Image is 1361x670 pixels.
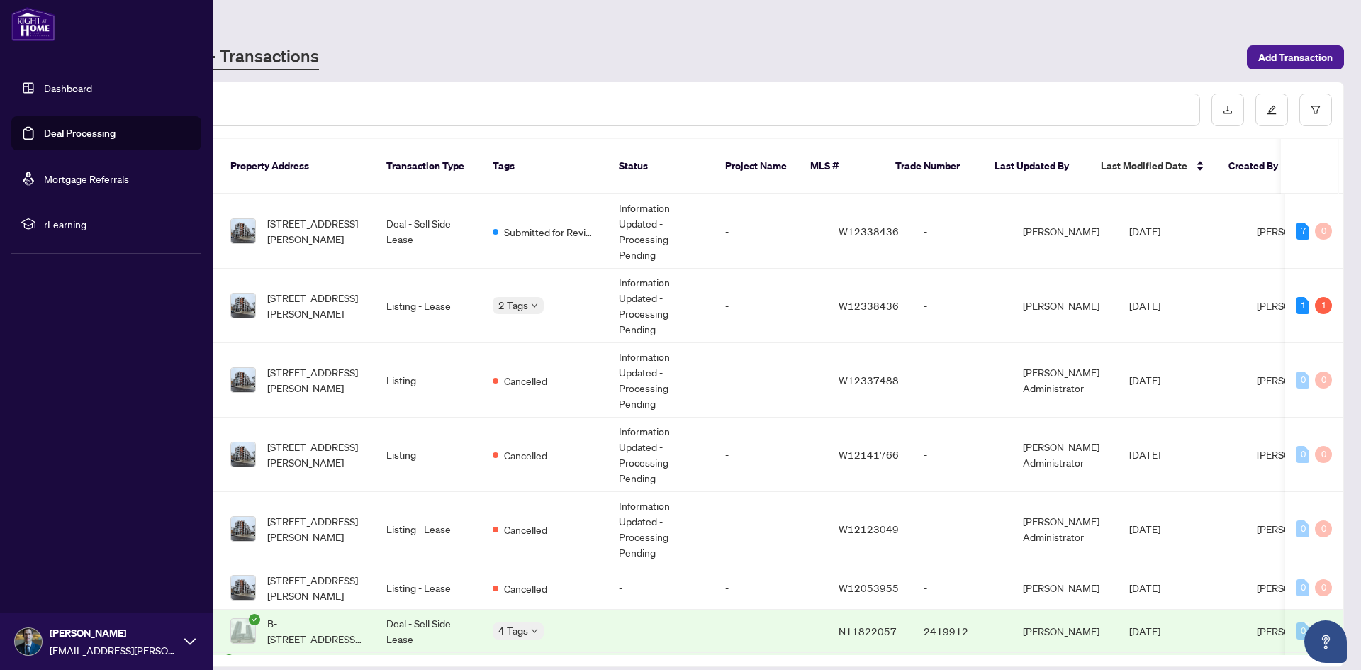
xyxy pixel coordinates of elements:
[1129,448,1160,461] span: [DATE]
[375,139,481,194] th: Transaction Type
[504,224,596,240] span: Submitted for Review
[1296,223,1309,240] div: 7
[1257,448,1333,461] span: [PERSON_NAME]
[839,581,899,594] span: W12053955
[15,628,42,655] img: Profile Icon
[839,625,897,637] span: N11822057
[912,418,1012,492] td: -
[375,610,481,653] td: Deal - Sell Side Lease
[607,610,714,653] td: -
[1311,105,1321,115] span: filter
[607,566,714,610] td: -
[231,442,255,467] img: thumbnail-img
[504,522,547,537] span: Cancelled
[714,610,827,653] td: -
[267,290,364,321] span: [STREET_ADDRESS][PERSON_NAME]
[1258,46,1333,69] span: Add Transaction
[231,294,255,318] img: thumbnail-img
[375,492,481,566] td: Listing - Lease
[231,368,255,392] img: thumbnail-img
[1296,372,1309,389] div: 0
[44,172,129,185] a: Mortgage Referrals
[607,194,714,269] td: Information Updated - Processing Pending
[1090,139,1217,194] th: Last Modified Date
[1296,446,1309,463] div: 0
[231,517,255,541] img: thumbnail-img
[1257,225,1333,238] span: [PERSON_NAME]
[607,343,714,418] td: Information Updated - Processing Pending
[1129,625,1160,637] span: [DATE]
[1257,581,1333,594] span: [PERSON_NAME]
[267,615,364,647] span: B-[STREET_ADDRESS][PERSON_NAME][PERSON_NAME]
[11,7,55,41] img: logo
[1129,299,1160,312] span: [DATE]
[223,654,235,666] span: check-circle
[219,139,375,194] th: Property Address
[1012,492,1118,566] td: [PERSON_NAME] Administrator
[1257,299,1333,312] span: [PERSON_NAME]
[607,139,714,194] th: Status
[1012,194,1118,269] td: [PERSON_NAME]
[714,566,827,610] td: -
[267,572,364,603] span: [STREET_ADDRESS][PERSON_NAME]
[839,225,899,238] span: W12338436
[267,216,364,247] span: [STREET_ADDRESS][PERSON_NAME]
[375,269,481,343] td: Listing - Lease
[714,418,827,492] td: -
[1304,620,1347,663] button: Open asap
[375,194,481,269] td: Deal - Sell Side Lease
[44,216,191,232] span: rLearning
[912,269,1012,343] td: -
[1296,520,1309,537] div: 0
[714,194,827,269] td: -
[607,418,714,492] td: Information Updated - Processing Pending
[375,343,481,418] td: Listing
[50,625,177,641] span: [PERSON_NAME]
[1129,374,1160,386] span: [DATE]
[44,82,92,94] a: Dashboard
[375,566,481,610] td: Listing - Lease
[1257,374,1333,386] span: [PERSON_NAME]
[1315,297,1332,314] div: 1
[249,614,260,625] span: check-circle
[498,297,528,313] span: 2 Tags
[231,619,255,643] img: thumbnail-img
[1012,610,1118,653] td: [PERSON_NAME]
[1012,418,1118,492] td: [PERSON_NAME] Administrator
[839,299,899,312] span: W12338436
[1012,566,1118,610] td: [PERSON_NAME]
[1255,94,1288,126] button: edit
[1211,94,1244,126] button: download
[607,492,714,566] td: Information Updated - Processing Pending
[1012,269,1118,343] td: [PERSON_NAME]
[1012,343,1118,418] td: [PERSON_NAME] Administrator
[44,127,116,140] a: Deal Processing
[912,194,1012,269] td: -
[714,139,799,194] th: Project Name
[1315,579,1332,596] div: 0
[839,448,899,461] span: W12141766
[481,139,607,194] th: Tags
[1315,446,1332,463] div: 0
[231,576,255,600] img: thumbnail-img
[607,269,714,343] td: Information Updated - Processing Pending
[1296,579,1309,596] div: 0
[912,492,1012,566] td: -
[1129,225,1160,238] span: [DATE]
[1257,523,1333,535] span: [PERSON_NAME]
[504,447,547,463] span: Cancelled
[504,581,547,596] span: Cancelled
[1217,139,1302,194] th: Created By
[267,364,364,396] span: [STREET_ADDRESS][PERSON_NAME]
[231,219,255,243] img: thumbnail-img
[1129,523,1160,535] span: [DATE]
[1299,94,1332,126] button: filter
[1315,223,1332,240] div: 0
[1296,622,1309,640] div: 0
[1257,625,1333,637] span: [PERSON_NAME]
[1296,297,1309,314] div: 1
[50,642,177,658] span: [EMAIL_ADDRESS][PERSON_NAME][DOMAIN_NAME]
[1101,158,1187,174] span: Last Modified Date
[1247,45,1344,69] button: Add Transaction
[267,513,364,545] span: [STREET_ADDRESS][PERSON_NAME]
